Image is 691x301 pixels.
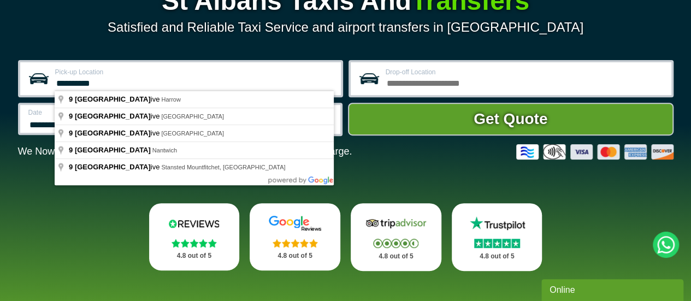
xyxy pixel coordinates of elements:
[363,215,429,232] img: Tripadvisor
[69,163,161,171] span: ive
[69,112,161,120] span: ive
[75,112,151,120] span: [GEOGRAPHIC_DATA]
[149,203,240,270] a: Reviews.io Stars 4.8 out of 5
[75,95,151,103] span: [GEOGRAPHIC_DATA]
[75,163,151,171] span: [GEOGRAPHIC_DATA]
[474,239,520,248] img: Stars
[55,69,334,75] label: Pick-up Location
[69,146,73,154] span: 9
[75,146,151,154] span: [GEOGRAPHIC_DATA]
[262,249,328,263] p: 4.8 out of 5
[363,250,429,263] p: 4.8 out of 5
[273,239,318,247] img: Stars
[18,20,674,35] p: Satisfied and Reliable Taxi Service and airport transfers in [GEOGRAPHIC_DATA]
[250,203,340,270] a: Google Stars 4.8 out of 5
[69,129,73,137] span: 9
[464,250,530,263] p: 4.8 out of 5
[386,69,665,75] label: Drop-off Location
[69,129,161,137] span: ive
[69,95,161,103] span: ive
[373,239,418,248] img: Stars
[172,239,217,247] img: Stars
[161,164,285,170] span: Stansted Mountfitchet, [GEOGRAPHIC_DATA]
[161,96,180,103] span: Harrow
[464,215,530,232] img: Trustpilot
[18,146,352,157] p: We Now Accept Card & Contactless Payment In
[69,112,73,120] span: 9
[351,203,441,271] a: Tripadvisor Stars 4.8 out of 5
[69,163,73,171] span: 9
[348,103,674,135] button: Get Quote
[75,129,151,137] span: [GEOGRAPHIC_DATA]
[28,109,169,116] label: Date
[152,147,177,154] span: Nantwich
[262,215,328,232] img: Google
[516,144,674,160] img: Credit And Debit Cards
[541,277,686,301] iframe: chat widget
[161,215,227,232] img: Reviews.io
[452,203,542,271] a: Trustpilot Stars 4.8 out of 5
[161,130,224,137] span: [GEOGRAPHIC_DATA]
[161,249,228,263] p: 4.8 out of 5
[69,95,73,103] span: 9
[161,113,224,120] span: [GEOGRAPHIC_DATA]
